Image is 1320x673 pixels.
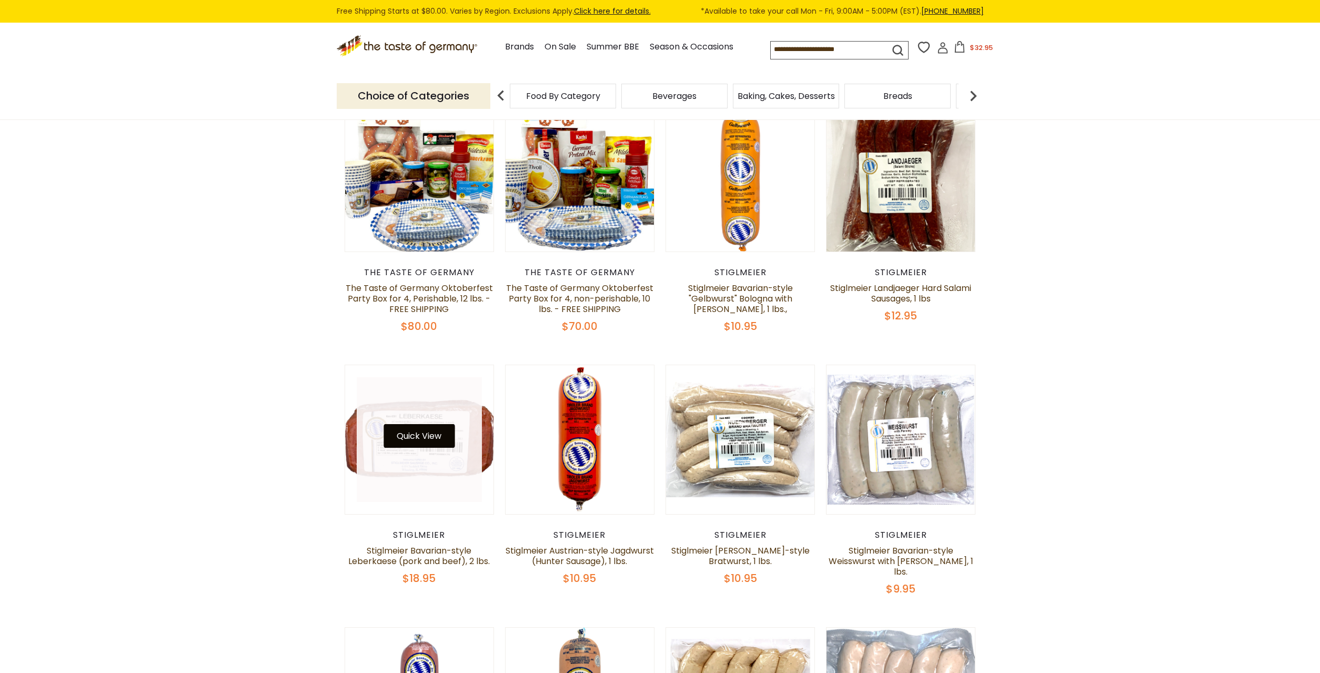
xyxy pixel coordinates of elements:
[574,6,651,16] a: Click here for details.
[563,571,596,586] span: $10.95
[505,40,534,54] a: Brands
[701,5,984,17] span: *Available to take your call Mon - Fri, 9:00AM - 5:00PM (EST).
[826,267,976,278] div: Stiglmeier
[650,40,733,54] a: Season & Occasions
[345,530,495,540] div: Stiglmeier
[829,545,973,578] a: Stiglmeier Bavarian-style Weisswurst with [PERSON_NAME], 1 lbs.
[886,581,915,596] span: $9.95
[505,530,655,540] div: Stiglmeier
[666,530,815,540] div: Stiglmeier
[666,267,815,278] div: Stiglmeier
[506,365,654,514] img: Stiglmeier Austrian-style Jagdwurst (Hunter Sausage), 1 lbs.
[970,43,993,53] span: $32.95
[337,83,490,109] p: Choice of Categories
[738,92,835,100] a: Baking, Cakes, Desserts
[401,319,437,334] span: $80.00
[345,103,494,252] img: The Taste of Germany Oktoberfest Party Box for 4, Perishable, 12 lbs. - FREE SHIPPING
[337,5,984,17] div: Free Shipping Starts at $80.00. Varies by Region. Exclusions Apply.
[827,365,975,514] img: Stiglmeier Bavarian-style Weisswurst with Parsley, 1 lbs.
[883,92,912,100] a: Breads
[402,571,436,586] span: $18.95
[826,530,976,540] div: Stiglmeier
[587,40,639,54] a: Summer BBE
[827,103,975,252] img: Stiglmeier Landjaeger Hard Salami Sausages, 1 lbs
[545,40,576,54] a: On Sale
[830,282,971,305] a: Stiglmeier Landjaeger Hard Salami Sausages, 1 lbs
[345,365,494,514] img: Stiglmeier Bavarian-style Leberkaese (pork and beef), 2 lbs.
[506,103,654,252] img: The Taste of Germany Oktoberfest Party Box for 4, non-perishable, 10 lbs. - FREE SHIPPING
[490,85,511,106] img: previous arrow
[951,41,995,57] button: $32.95
[562,319,598,334] span: $70.00
[506,282,653,315] a: The Taste of Germany Oktoberfest Party Box for 4, non-perishable, 10 lbs. - FREE SHIPPING
[348,545,490,567] a: Stiglmeier Bavarian-style Leberkaese (pork and beef), 2 lbs.
[963,85,984,106] img: next arrow
[652,92,697,100] a: Beverages
[688,282,793,315] a: Stiglmeier Bavarian-style "Gelbwurst" Bologna with [PERSON_NAME], 1 lbs.,
[384,424,455,448] button: Quick View
[666,365,815,514] img: Stiglmeier Nuernberger-style Bratwurst, 1 lbs.
[526,92,600,100] a: Food By Category
[724,571,757,586] span: $10.95
[346,282,493,315] a: The Taste of Germany Oktoberfest Party Box for 4, Perishable, 12 lbs. - FREE SHIPPING
[506,545,654,567] a: Stiglmeier Austrian-style Jagdwurst (Hunter Sausage), 1 lbs.
[921,6,984,16] a: [PHONE_NUMBER]
[671,545,810,567] a: Stiglmeier [PERSON_NAME]-style Bratwurst, 1 lbs.
[666,103,815,252] img: Stiglmeier Bavarian-style "Gelbwurst" Bologna with Parsley, 1 lbs.,
[505,267,655,278] div: The Taste of Germany
[724,319,757,334] span: $10.95
[345,267,495,278] div: The Taste of Germany
[884,308,917,323] span: $12.95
